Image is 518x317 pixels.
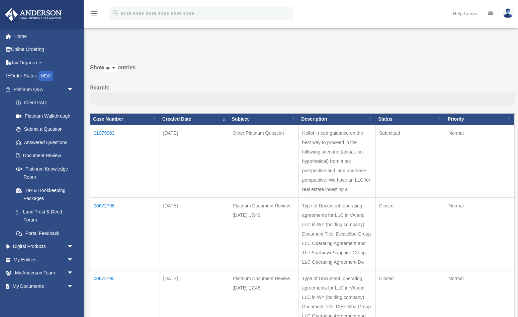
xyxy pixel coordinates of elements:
[38,71,53,81] div: NEW
[5,253,84,266] a: My Entitiesarrow_drop_down
[5,43,84,56] a: Online Ordering
[5,266,84,280] a: My Anderson Teamarrow_drop_down
[445,197,515,270] td: Normal
[229,113,299,125] th: Subject: activate to sort column ascending
[9,205,80,227] a: Land Trust & Deed Forum
[104,65,118,72] select: Showentries
[9,227,80,240] a: Portal Feedback
[3,8,64,21] img: Anderson Advisors Platinum Portal
[229,197,299,270] td: Platinum Document Review [DATE] 17:49
[112,9,119,16] i: search
[9,123,80,136] a: Submit a Question
[67,279,80,293] span: arrow_drop_down
[9,96,80,110] a: Client FAQ
[375,113,445,125] th: Status: activate to sort column ascending
[90,197,160,270] td: 00672798
[298,113,375,125] th: Description: activate to sort column ascending
[90,12,98,17] a: menu
[90,125,160,197] td: 01079063
[503,8,513,18] img: User Pic
[5,83,80,96] a: Platinum Q&Aarrow_drop_down
[9,162,80,184] a: Platinum Knowledge Room
[160,113,229,125] th: Created Date: activate to sort column ascending
[90,113,160,125] th: Case Number: activate to sort column ascending
[445,125,515,197] td: Normal
[67,293,80,307] span: arrow_drop_down
[9,109,80,123] a: Platinum Walkthrough
[67,253,80,267] span: arrow_drop_down
[90,63,515,79] label: Show entries
[298,197,375,270] td: Type of Document: operating agreements for LLC in VA and LLC in WY (holding company) Document Tit...
[5,279,84,293] a: My Documentsarrow_drop_down
[9,136,77,149] a: Answered Questions
[67,83,80,97] span: arrow_drop_down
[5,293,84,306] a: Online Learningarrow_drop_down
[160,197,229,270] td: [DATE]
[298,125,375,197] td: Hello! I need guidance on the best way to proceed in the following scenario (actual, not hypothet...
[9,184,80,205] a: Tax & Bookkeeping Packages
[9,149,80,163] a: Document Review
[67,266,80,280] span: arrow_drop_down
[160,125,229,197] td: [DATE]
[90,9,98,17] i: menu
[375,197,445,270] td: Closed
[5,240,84,253] a: Digital Productsarrow_drop_down
[67,240,80,254] span: arrow_drop_down
[90,92,515,105] input: Search:
[5,56,84,69] a: Tax Organizers
[5,29,84,43] a: Home
[375,125,445,197] td: Submitted
[445,113,515,125] th: Priority: activate to sort column ascending
[90,83,515,105] label: Search:
[229,125,299,197] td: Other Platinum Question
[5,69,84,83] a: Order StatusNEW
